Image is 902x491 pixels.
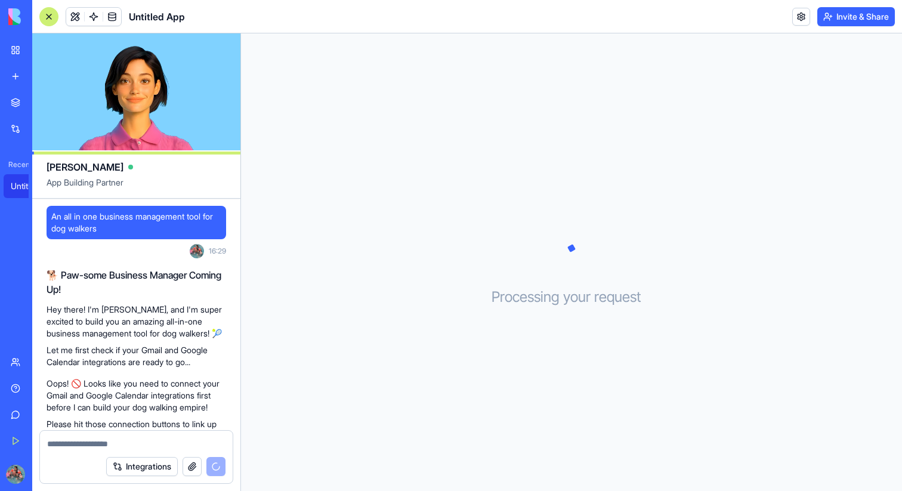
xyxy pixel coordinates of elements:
button: Integrations [106,457,178,476]
div: Untitled App [11,180,44,192]
span: 16:29 [209,246,226,256]
span: Recent [4,160,29,169]
img: ACg8ocJz2rKAIV7LjWgvSEnd5xHRWnzU2_wT8uPXINmxMZFTEAEWSWMuJw=s96-c [190,244,204,258]
h3: Processing your request [492,288,652,307]
span: Untitled App [129,10,185,24]
span: An all in one business management tool for dog walkers [51,211,221,234]
img: logo [8,8,82,25]
h2: 🐕 Paw-some Business Manager Coming Up! [47,268,226,297]
p: Please hit those connection buttons to link up your accounts, then come back and I'll create some... [47,418,226,454]
span: [PERSON_NAME] [47,160,123,174]
img: ACg8ocJz2rKAIV7LjWgvSEnd5xHRWnzU2_wT8uPXINmxMZFTEAEWSWMuJw=s96-c [6,465,25,484]
p: Let me first check if your Gmail and Google Calendar integrations are ready to go... [47,344,226,368]
span: App Building Partner [47,177,226,198]
p: Hey there! I'm [PERSON_NAME], and I'm super excited to build you an amazing all-in-one business m... [47,304,226,339]
a: Untitled App [4,174,51,198]
button: Invite & Share [817,7,895,26]
p: Oops! 🚫 Looks like you need to connect your Gmail and Google Calendar integrations first before I... [47,378,226,413]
